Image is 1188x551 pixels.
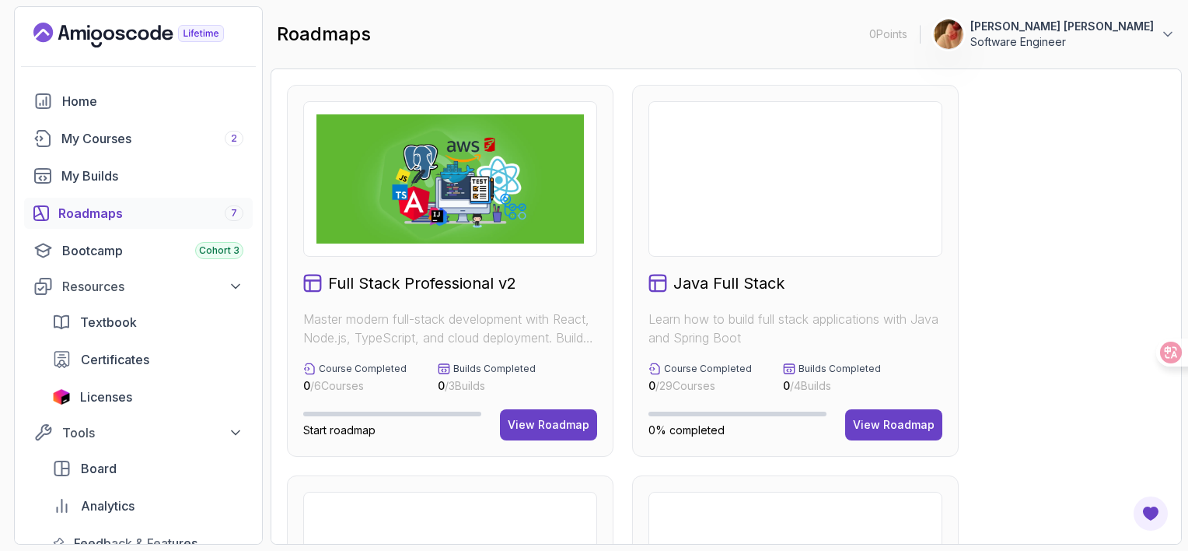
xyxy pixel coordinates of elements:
[438,379,445,392] span: 0
[81,350,149,369] span: Certificates
[869,26,907,42] p: 0 Points
[438,378,536,394] p: / 3 Builds
[81,459,117,478] span: Board
[43,490,253,521] a: analytics
[24,123,253,154] a: courses
[303,379,310,392] span: 0
[58,204,243,223] div: Roadmaps
[328,272,516,294] h2: Full Stack Professional v2
[453,363,536,375] p: Builds Completed
[970,34,1154,50] p: Software Engineer
[933,19,1176,50] button: user profile image[PERSON_NAME] [PERSON_NAME]Software Engineer
[62,277,243,296] div: Resources
[798,363,881,375] p: Builds Completed
[648,423,725,437] span: 0% completed
[231,132,237,145] span: 2
[648,310,942,347] p: Learn how to build full stack applications with Java and Spring Boot
[673,272,784,294] h2: Java Full Stack
[62,92,243,111] div: Home
[61,167,243,185] div: My Builds
[24,86,253,117] a: home
[970,19,1154,34] p: [PERSON_NAME] [PERSON_NAME]
[80,313,137,332] span: Textbook
[231,207,237,219] span: 7
[853,417,935,433] div: View Roadmap
[303,423,376,437] span: Start roadmap
[81,497,135,515] span: Analytics
[500,409,597,440] button: View Roadmap
[783,378,881,394] p: / 4 Builds
[24,235,253,266] a: bootcamp
[62,241,243,260] div: Bootcamp
[24,160,253,191] a: builds
[1132,495,1169,532] button: Open Feedback Button
[24,419,253,447] button: Tools
[648,378,752,394] p: / 29 Courses
[61,129,243,148] div: My Courses
[199,244,239,257] span: Cohort 3
[43,307,253,338] a: textbook
[664,363,752,375] p: Course Completed
[62,423,243,442] div: Tools
[24,198,253,229] a: roadmaps
[319,363,407,375] p: Course Completed
[648,379,655,392] span: 0
[33,23,260,47] a: Landing page
[277,22,371,47] h2: roadmaps
[508,417,589,433] div: View Roadmap
[934,19,963,49] img: user profile image
[303,378,407,394] p: / 6 Courses
[783,379,790,392] span: 0
[52,389,71,405] img: jetbrains icon
[316,114,584,244] img: Full Stack Professional v2
[80,388,132,406] span: Licenses
[43,344,253,375] a: certificates
[303,310,597,347] p: Master modern full-stack development with React, Node.js, TypeScript, and cloud deployment. Build...
[845,409,942,440] button: View Roadmap
[43,381,253,412] a: licenses
[24,272,253,300] button: Resources
[43,453,253,484] a: board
